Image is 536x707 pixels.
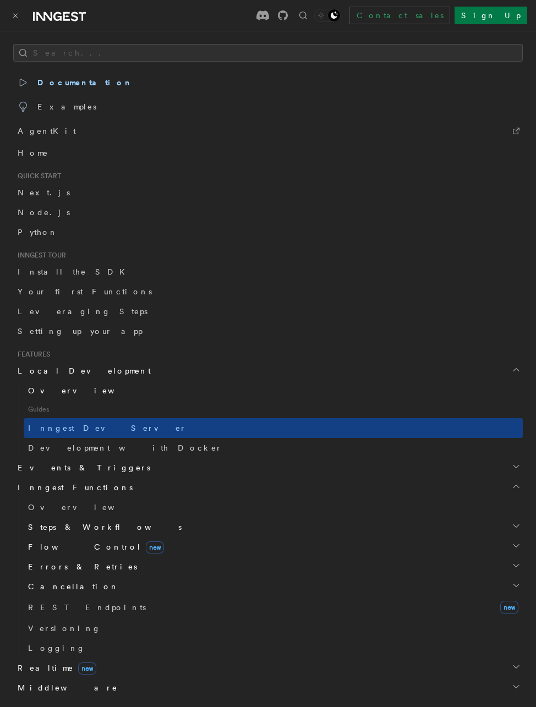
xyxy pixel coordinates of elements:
[13,458,523,478] button: Events & Triggers
[13,678,523,698] button: Middleware
[13,462,150,473] span: Events & Triggers
[24,418,523,438] a: Inngest Dev Server
[78,662,96,675] span: new
[24,581,119,592] span: Cancellation
[24,596,523,618] a: REST Endpointsnew
[24,541,164,552] span: Flow Control
[13,44,523,62] button: Search...
[13,172,61,180] span: Quick start
[455,7,527,24] a: Sign Up
[13,350,50,359] span: Features
[18,99,96,114] span: Examples
[24,401,523,418] span: Guides
[18,188,70,197] span: Next.js
[146,541,164,553] span: new
[13,302,523,321] a: Leveraging Steps
[13,262,523,282] a: Install the SDK
[24,537,523,557] button: Flow Controlnew
[28,503,141,512] span: Overview
[13,478,523,497] button: Inngest Functions
[24,497,523,517] a: Overview
[349,7,450,24] a: Contact sales
[13,119,523,143] a: AgentKit
[13,95,523,119] a: Examples
[18,147,48,158] span: Home
[24,438,523,458] a: Development with Docker
[13,682,118,693] span: Middleware
[13,662,96,673] span: Realtime
[18,307,147,316] span: Leveraging Steps
[18,287,152,296] span: Your first Functions
[13,251,66,260] span: Inngest tour
[28,603,146,612] span: REST Endpoints
[24,517,523,537] button: Steps & Workflows
[18,327,143,336] span: Setting up your app
[13,222,523,242] a: Python
[28,424,187,432] span: Inngest Dev Server
[13,282,523,302] a: Your first Functions
[13,365,151,376] span: Local Development
[28,644,85,653] span: Logging
[13,321,523,341] a: Setting up your app
[314,9,341,22] button: Toggle dark mode
[18,75,133,90] span: Documentation
[13,497,523,658] div: Inngest Functions
[297,9,310,22] button: Find something...
[24,381,523,401] a: Overview
[13,143,523,163] a: Home
[28,386,141,395] span: Overview
[24,557,523,577] button: Errors & Retries
[9,9,22,22] button: Toggle navigation
[13,482,133,493] span: Inngest Functions
[18,208,70,217] span: Node.js
[18,228,58,237] span: Python
[24,577,523,596] button: Cancellation
[28,443,222,452] span: Development with Docker
[18,267,132,276] span: Install the SDK
[28,624,101,633] span: Versioning
[13,183,523,202] a: Next.js
[500,601,518,614] span: new
[24,561,137,572] span: Errors & Retries
[24,522,182,533] span: Steps & Workflows
[13,202,523,222] a: Node.js
[13,381,523,458] div: Local Development
[13,658,523,678] button: Realtimenew
[13,70,523,95] a: Documentation
[18,123,76,139] span: AgentKit
[24,638,523,658] a: Logging
[24,618,523,638] a: Versioning
[13,361,523,381] button: Local Development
